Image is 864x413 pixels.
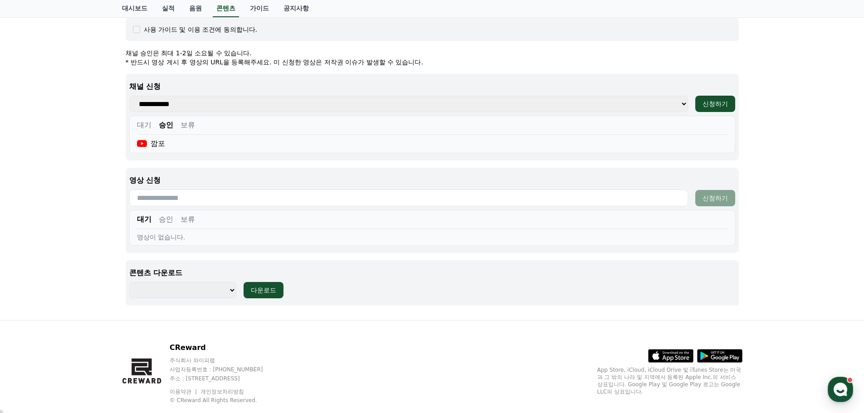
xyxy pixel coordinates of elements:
[137,233,727,242] div: 영상이 없습니다.
[137,120,151,131] button: 대기
[170,375,280,382] p: 주소 : [STREET_ADDRESS]
[83,301,94,309] span: 대화
[181,120,195,131] button: 보류
[200,389,244,395] a: 개인정보처리방침
[170,366,280,373] p: 사업자등록번호 : [PHONE_NUMBER]
[695,96,735,112] button: 신청하기
[170,357,280,364] p: 주식회사 와이피랩
[703,99,728,108] div: 신청하기
[60,287,117,310] a: 대화
[159,120,173,131] button: 승인
[137,138,166,149] div: 깜포
[597,366,742,395] p: App Store, iCloud, iCloud Drive 및 iTunes Store는 미국과 그 밖의 나라 및 지역에서 등록된 Apple Inc.의 서비스 상표입니다. Goo...
[703,194,728,203] div: 신청하기
[170,342,280,353] p: CReward
[129,267,735,278] p: 콘텐츠 다운로드
[129,81,735,92] p: 채널 신청
[144,25,258,34] div: 사용 가이드 및 이용 조건에 동의합니다.
[140,301,151,308] span: 설정
[126,49,739,58] p: 채널 승인은 최대 1-2일 소요될 수 있습니다.
[170,389,198,395] a: 이용약관
[251,286,276,295] div: 다운로드
[29,301,34,308] span: 홈
[159,214,173,225] button: 승인
[137,214,151,225] button: 대기
[244,282,283,298] button: 다운로드
[126,58,739,67] p: * 반드시 영상 게시 후 영상의 URL을 등록해주세요. 미 신청한 영상은 저작권 이슈가 발생할 수 있습니다.
[129,175,735,186] p: 영상 신청
[695,190,735,206] button: 신청하기
[181,214,195,225] button: 보류
[170,397,280,404] p: © CReward All Rights Reserved.
[117,287,174,310] a: 설정
[3,287,60,310] a: 홈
